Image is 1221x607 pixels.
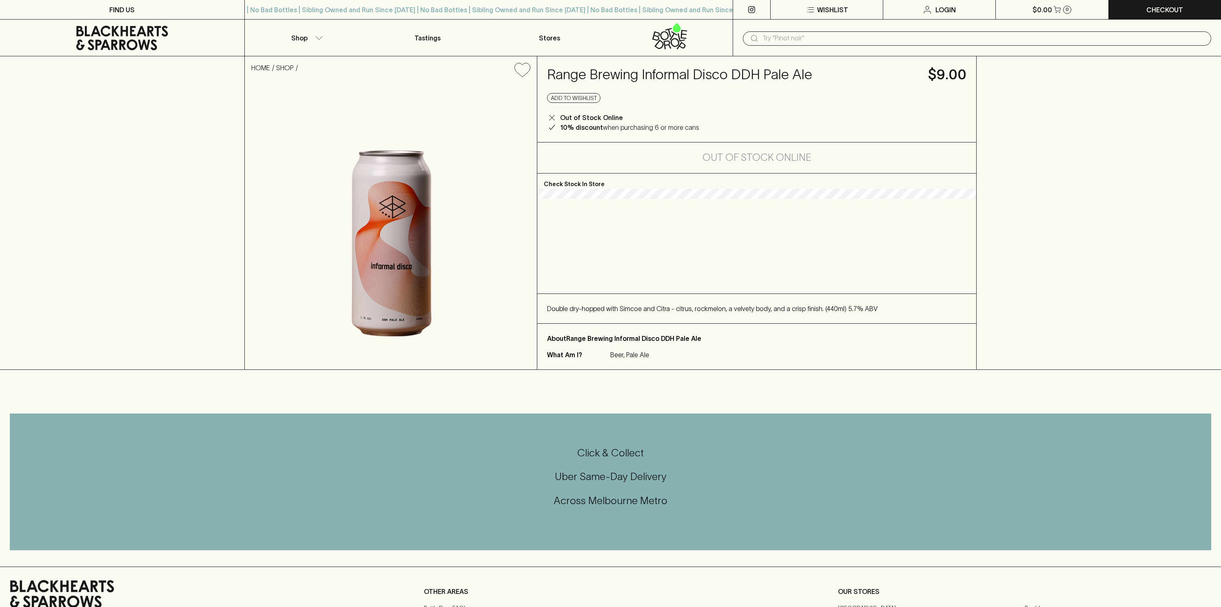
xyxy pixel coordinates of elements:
[1146,5,1183,15] p: Checkout
[10,446,1211,460] h5: Click & Collect
[547,66,918,83] h4: Range Brewing Informal Disco DDH Pale Ale
[539,33,560,43] p: Stores
[489,20,611,56] a: Stores
[560,113,623,122] p: Out of Stock Online
[838,587,1211,596] p: OUR STORES
[10,494,1211,507] h5: Across Melbourne Metro
[276,64,294,71] a: SHOP
[817,5,848,15] p: Wishlist
[1066,7,1069,12] p: 0
[560,122,699,132] p: when purchasing 6 or more cans
[547,305,878,312] span: Double dry-hopped with Simcoe and Citra - citrus, rockmelon, a velvety body, and a crisp finish. ...
[1033,5,1052,15] p: $0.00
[414,33,441,43] p: Tastings
[10,470,1211,483] h5: Uber Same-Day Delivery
[547,93,601,103] button: Add to wishlist
[610,350,649,360] p: Beer, Pale Ale
[245,20,367,56] button: Shop
[291,33,308,43] p: Shop
[928,66,966,83] h4: $9.00
[245,84,537,369] img: 77939.png
[702,151,811,164] h5: Out of Stock Online
[10,414,1211,550] div: Call to action block
[424,587,797,596] p: OTHER AREAS
[935,5,956,15] p: Login
[367,20,489,56] a: Tastings
[547,350,608,360] p: What Am I?
[511,60,534,80] button: Add to wishlist
[762,32,1205,45] input: Try "Pinot noir"
[560,124,603,131] b: 10% discount
[251,64,270,71] a: HOME
[109,5,135,15] p: FIND US
[547,334,966,343] p: About Range Brewing Informal Disco DDH Pale Ale
[537,173,976,189] p: Check Stock In Store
